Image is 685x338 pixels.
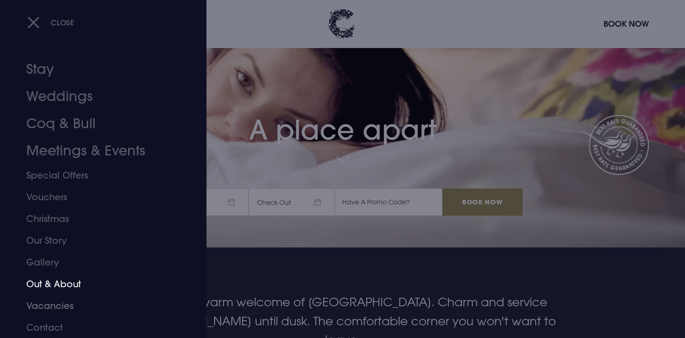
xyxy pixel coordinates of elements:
a: Gallery [26,251,169,273]
a: Stay [26,56,169,83]
a: Vouchers [26,186,169,208]
a: Our Story [26,230,169,251]
a: Weddings [26,83,169,110]
a: Coq & Bull [26,110,169,137]
a: Special Offers [26,164,169,186]
a: Vacancies [26,295,169,317]
a: Christmas [26,208,169,230]
span: Close [51,18,74,27]
a: Meetings & Events [26,137,169,164]
button: Close [27,13,74,32]
a: Out & About [26,273,169,295]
